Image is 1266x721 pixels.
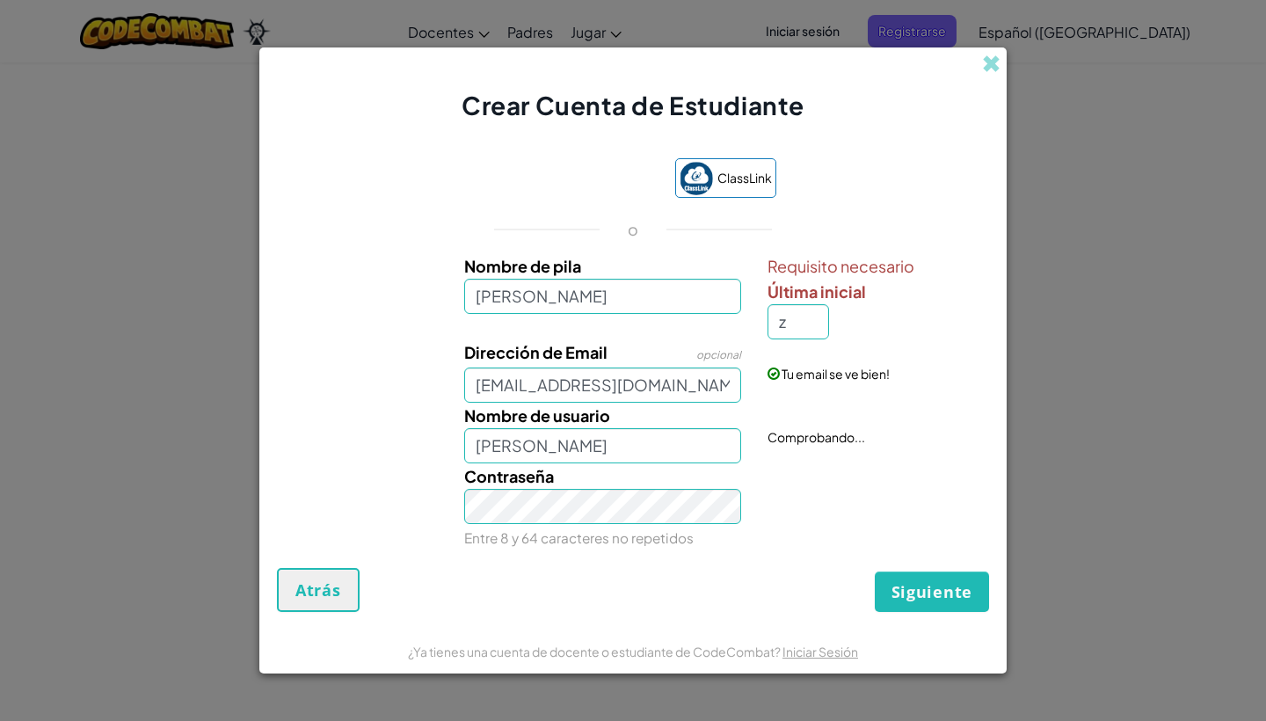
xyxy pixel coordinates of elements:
[891,581,972,602] span: Siguiente
[680,162,713,195] img: classlink-logo-small.png
[696,348,741,361] span: opcional
[875,572,989,612] button: Siguiente
[464,466,554,486] span: Contraseña
[782,366,890,382] span: Tu email se ve bien!
[408,644,782,659] span: ¿Ya tienes una cuenta de docente o estudiante de CodeCombat?
[464,529,694,546] small: Entre 8 y 64 caracteres no repetidos
[628,219,638,240] p: o
[464,256,581,276] span: Nombre de pila
[277,568,360,612] button: Atrás
[464,405,610,426] span: Nombre de usuario
[462,90,804,120] span: Crear Cuenta de Estudiante
[717,165,772,191] span: ClassLink
[768,429,865,445] span: Comprobando...
[490,161,658,200] div: Acceder con Google. Se abre en una pestaña nueva
[768,253,985,279] span: Requisito necesario
[464,342,608,362] span: Dirección de Email
[782,644,858,659] a: Iniciar Sesión
[295,579,341,601] span: Atrás
[768,281,866,302] span: Última inicial
[481,161,666,200] iframe: Botón de Acceder con Google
